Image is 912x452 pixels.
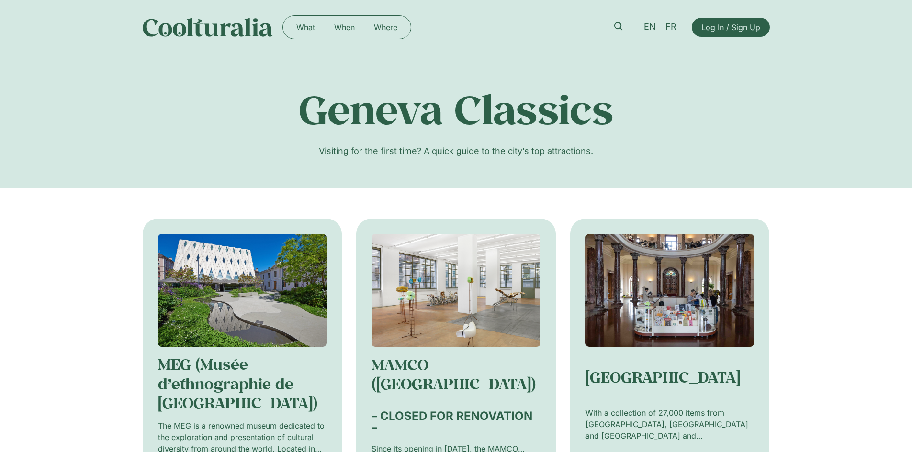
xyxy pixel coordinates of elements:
[364,20,407,35] a: Where
[665,22,676,32] span: FR
[325,20,364,35] a: When
[701,22,760,33] span: Log In / Sign Up
[639,20,661,34] a: EN
[143,85,770,133] h2: Geneva Classics
[372,410,540,433] h2: – CLOSED FOR RENOVATION –
[661,20,681,34] a: FR
[143,144,770,157] p: Visiting for the first time? A quick guide to the city’s top attractions.
[372,354,536,394] a: MAMCO ([GEOGRAPHIC_DATA])
[287,20,325,35] a: What
[158,354,317,413] a: MEG (Musée d’ethnographie de [GEOGRAPHIC_DATA])
[287,20,407,35] nav: Menu
[585,407,754,441] p: With a collection of 27,000 items from [GEOGRAPHIC_DATA], [GEOGRAPHIC_DATA] and [GEOGRAPHIC_DATA]...
[692,18,770,37] a: Log In / Sign Up
[644,22,656,32] span: EN
[585,367,740,387] a: [GEOGRAPHIC_DATA]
